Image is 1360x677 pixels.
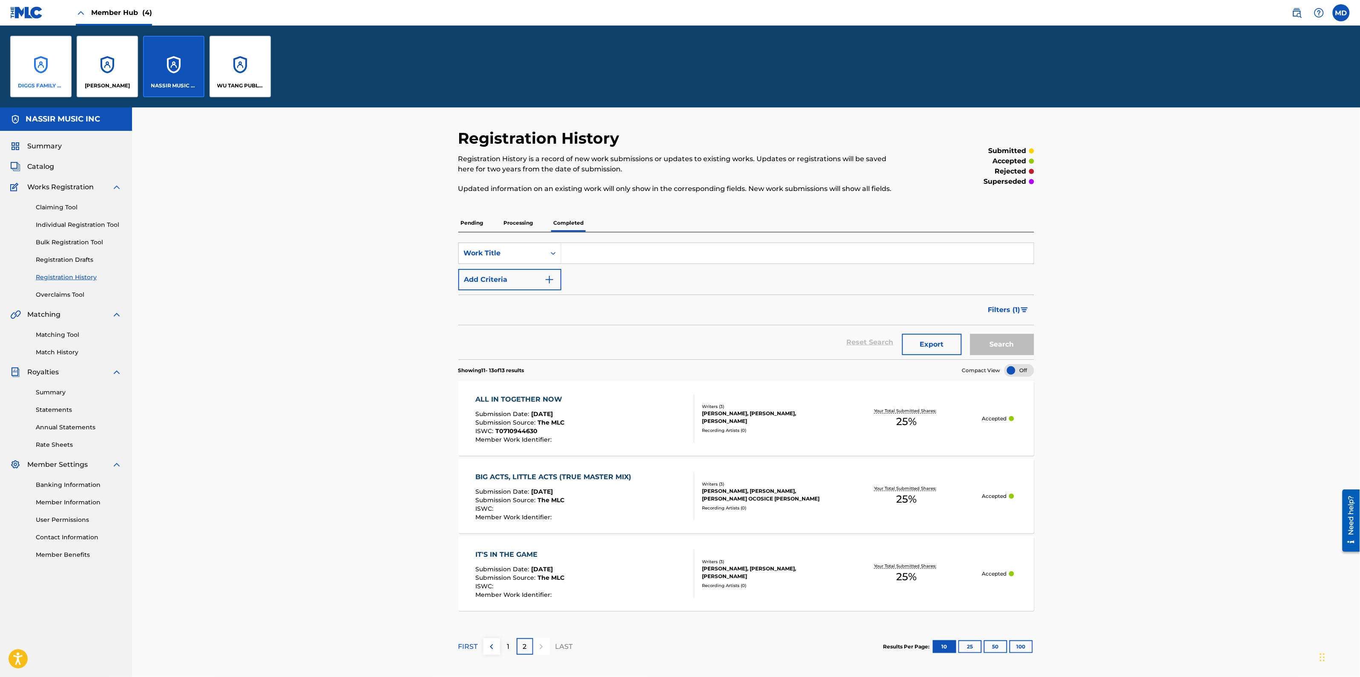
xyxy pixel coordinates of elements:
img: expand [112,310,122,320]
div: Recording Artists ( 0 ) [702,427,831,434]
span: ISWC : [475,505,495,512]
span: The MLC [538,496,564,504]
div: [PERSON_NAME], [PERSON_NAME], [PERSON_NAME] [702,565,831,580]
span: The MLC [538,574,564,582]
span: Submission Source : [475,419,538,426]
span: Royalties [27,367,59,377]
span: 25 % [896,414,917,429]
span: Member Work Identifier : [475,591,554,599]
img: Member Settings [10,460,20,470]
div: Writers ( 3 ) [702,403,831,410]
img: expand [112,367,122,377]
span: T0710944630 [495,427,538,435]
a: Match History [36,348,122,357]
span: Matching [27,310,60,320]
a: Statements [36,405,122,414]
img: 9d2ae6d4665cec9f34b9.svg [544,275,555,285]
a: Public Search [1288,4,1305,21]
img: Matching [10,310,21,320]
div: Recording Artists ( 0 ) [702,505,831,511]
span: (4) [142,9,152,17]
span: Member Hub [91,8,152,17]
a: ALL IN TOGETHER NOWSubmission Date:[DATE]Submission Source:The MLCISWC:T0710944630Member Work Ide... [458,381,1034,456]
iframe: Chat Widget [1317,636,1360,677]
a: Matching Tool [36,330,122,339]
p: NASSIR MUSIC INC [151,82,197,90]
a: Registration Drafts [36,255,122,264]
span: Submission Date : [475,488,531,495]
span: Member Settings [27,460,88,470]
p: LAST [555,642,573,652]
span: Filters ( 1 ) [988,305,1021,315]
p: FIRST [458,642,478,652]
div: Drag [1320,645,1325,670]
div: Recording Artists ( 0 ) [702,582,831,589]
a: SummarySummary [10,141,62,151]
div: [PERSON_NAME], [PERSON_NAME], [PERSON_NAME] OCOSICE [PERSON_NAME] [702,487,831,503]
div: Writers ( 3 ) [702,558,831,565]
span: [DATE] [531,410,553,418]
a: Bulk Registration Tool [36,238,122,247]
button: Add Criteria [458,269,561,290]
img: filter [1021,307,1028,312]
span: Submission Source : [475,574,538,582]
form: Search Form [458,243,1034,359]
a: Individual Registration Tool [36,220,122,229]
p: Results Per Page: [883,643,932,651]
a: Accounts[PERSON_NAME] [77,36,138,97]
p: superseded [984,176,1026,187]
p: Accepted [982,570,1006,578]
button: 50 [984,640,1007,653]
iframe: Resource Center [1336,486,1360,555]
p: Your Total Submitted Shares: [874,563,939,569]
div: IT'S IN THE GAME [475,550,564,560]
img: expand [112,460,122,470]
span: ISWC : [475,582,495,590]
a: Registration History [36,273,122,282]
span: Submission Date : [475,565,531,573]
p: Registration History is a record of new work submissions or updates to existing works. Updates or... [458,154,902,174]
span: Member Work Identifier : [475,436,554,443]
p: submitted [989,146,1026,156]
img: Royalties [10,367,20,377]
button: 10 [933,640,956,653]
p: Pending [458,214,486,232]
a: BIG ACTS, LITTLE ACTS (TRUE MASTER MIX)Submission Date:[DATE]Submission Source:The MLCISWC:Member... [458,459,1034,533]
span: Submission Source : [475,496,538,504]
img: Works Registration [10,182,21,192]
p: WU TANG PUBLISHING INC [217,82,264,90]
img: Summary [10,141,20,151]
div: BIG ACTS, LITTLE ACTS (TRUE MASTER MIX) [475,472,635,482]
a: Overclaims Tool [36,290,122,299]
span: Summary [27,141,62,151]
button: Filters (1) [983,299,1034,321]
button: Export [902,334,962,355]
p: Accepted [982,415,1006,422]
p: Updated information on an existing work will only show in the corresponding fields. New work subm... [458,184,902,194]
p: rejected [995,166,1026,176]
div: Work Title [464,248,541,258]
a: IT'S IN THE GAMESubmission Date:[DATE]Submission Source:The MLCISWC:Member Work Identifier:Writer... [458,536,1034,611]
a: AccountsDIGGS FAMILY MUSIC [10,36,72,97]
span: Member Work Identifier : [475,513,554,521]
span: 25 % [896,492,917,507]
a: User Permissions [36,515,122,524]
p: DIGGS FAMILY MUSIC [18,82,64,90]
p: Completed [551,214,587,232]
img: Catalog [10,162,20,172]
img: Accounts [10,114,20,124]
span: [DATE] [531,488,553,495]
button: 25 [958,640,982,653]
div: [PERSON_NAME], [PERSON_NAME], [PERSON_NAME] [702,410,831,425]
p: accepted [993,156,1026,166]
a: Summary [36,388,122,397]
p: Mitchell Diggs [85,82,130,90]
img: search [1292,8,1302,18]
span: 25 % [896,569,917,584]
span: Submission Date : [475,410,531,418]
span: Catalog [27,162,54,172]
a: Annual Statements [36,423,122,432]
p: Accepted [982,492,1006,500]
